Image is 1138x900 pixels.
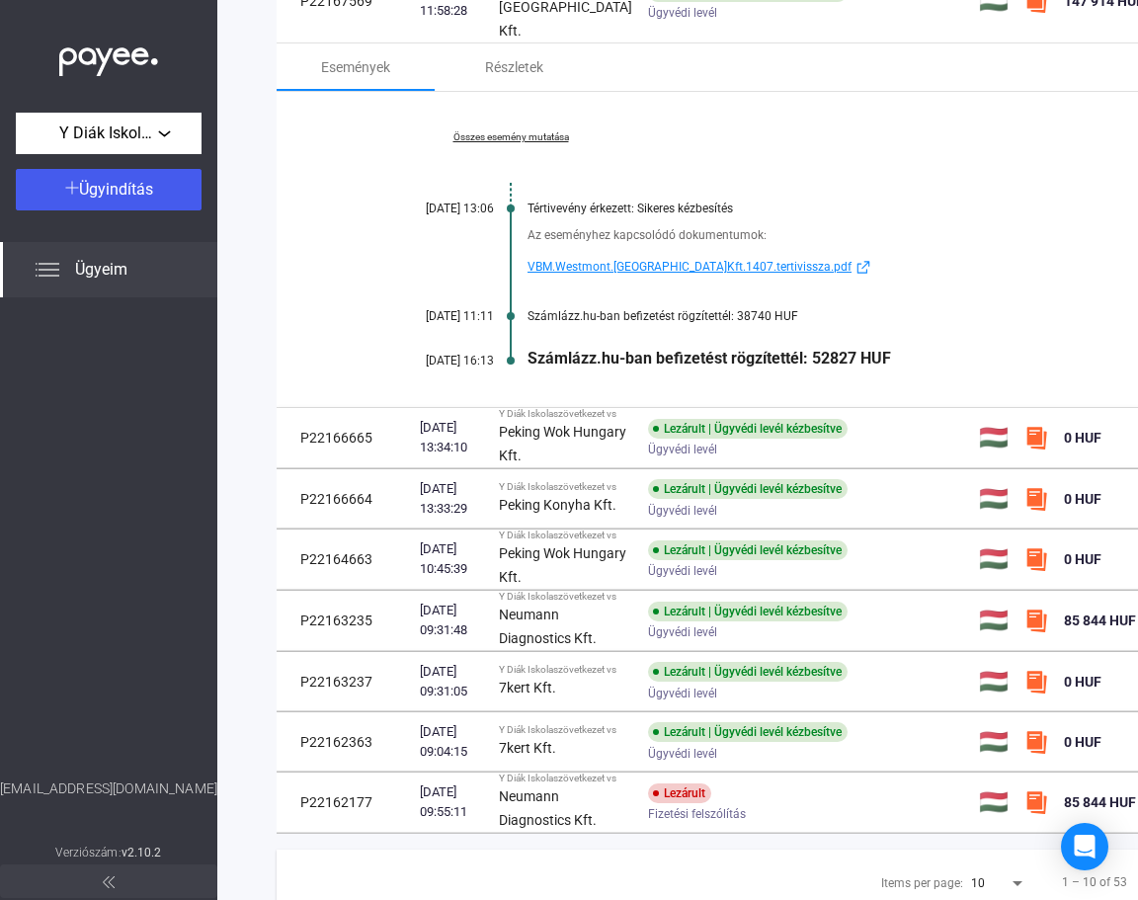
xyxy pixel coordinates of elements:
[648,438,717,461] span: Ügyvédi levél
[648,1,717,25] span: Ügyvédi levél
[1024,670,1048,694] img: szamlazzhu-mini
[499,607,597,646] strong: Neumann Diagnostics Kft.
[499,664,632,676] div: Y Diák Iskolaszövetkezet vs
[277,530,412,590] td: P22164663
[648,602,848,621] div: Lezárult | Ügyvédi levél kézbesítve
[499,530,632,541] div: Y Diák Iskolaszövetkezet vs
[499,680,556,695] strong: 7kert Kft.
[420,418,483,457] div: [DATE] 13:34:10
[971,408,1016,468] td: 🇭🇺
[375,131,646,143] a: Összes esemény mutatása
[971,652,1016,711] td: 🇭🇺
[75,258,127,282] span: Ügyeim
[59,37,158,77] img: white-payee-white-dot.svg
[499,408,632,420] div: Y Diák Iskolaszövetkezet vs
[971,530,1016,590] td: 🇭🇺
[420,479,483,519] div: [DATE] 13:33:29
[852,260,875,275] img: external-link-blue
[16,113,202,154] button: Y Diák Iskolaszövetkezet
[499,724,632,736] div: Y Diák Iskolaszövetkezet vs
[277,591,412,651] td: P22163235
[648,783,711,803] div: Lezárult
[648,722,848,742] div: Lezárult | Ügyvédi levél kézbesítve
[277,469,412,529] td: P22166664
[1024,609,1048,632] img: szamlazzhu-mini
[648,499,717,523] span: Ügyvédi levél
[971,773,1016,833] td: 🇭🇺
[420,662,483,701] div: [DATE] 09:31:05
[971,712,1016,772] td: 🇭🇺
[103,876,115,888] img: arrow-double-left-grey.svg
[499,481,632,493] div: Y Diák Iskolaszövetkezet vs
[16,169,202,210] button: Ügyindítás
[1024,426,1048,450] img: szamlazzhu-mini
[59,122,158,145] span: Y Diák Iskolaszövetkezet
[1064,491,1101,507] span: 0 HUF
[648,540,848,560] div: Lezárult | Ügyvédi levél kézbesítve
[971,876,985,890] span: 10
[648,559,717,583] span: Ügyvédi levél
[648,419,848,439] div: Lezárult | Ügyvédi levél kézbesítve
[375,202,494,215] div: [DATE] 13:06
[375,354,494,368] div: [DATE] 16:13
[485,55,543,79] div: Részletek
[971,591,1016,651] td: 🇭🇺
[36,258,59,282] img: list.svg
[122,846,162,859] strong: v2.10.2
[499,773,632,784] div: Y Diák Iskolaszövetkezet vs
[420,601,483,640] div: [DATE] 09:31:48
[277,408,412,468] td: P22166665
[499,424,626,463] strong: Peking Wok Hungary Kft.
[881,871,963,895] div: Items per page:
[65,181,79,195] img: plus-white.svg
[499,545,626,585] strong: Peking Wok Hungary Kft.
[1064,613,1136,628] span: 85 844 HUF
[420,722,483,762] div: [DATE] 09:04:15
[1024,730,1048,754] img: szamlazzhu-mini
[648,682,717,705] span: Ügyvédi levél
[1024,790,1048,814] img: szamlazzhu-mini
[1024,487,1048,511] img: szamlazzhu-mini
[1064,430,1101,446] span: 0 HUF
[648,479,848,499] div: Lezárult | Ügyvédi levél kézbesítve
[1064,551,1101,567] span: 0 HUF
[648,742,717,766] span: Ügyvédi levél
[499,497,616,513] strong: Peking Konyha Kft.
[1062,870,1127,894] div: 1 – 10 of 53
[321,55,390,79] div: Események
[528,255,852,279] span: VBM.Westmont.[GEOGRAPHIC_DATA]Kft.1407.tertivissza.pdf
[648,802,746,826] span: Fizetési felszólítás
[1064,674,1101,690] span: 0 HUF
[971,870,1026,894] mat-select: Items per page:
[277,652,412,711] td: P22163237
[499,740,556,756] strong: 7kert Kft.
[648,620,717,644] span: Ügyvédi levél
[499,788,597,828] strong: Neumann Diagnostics Kft.
[971,469,1016,529] td: 🇭🇺
[375,309,494,323] div: [DATE] 11:11
[1064,734,1101,750] span: 0 HUF
[648,662,848,682] div: Lezárult | Ügyvédi levél kézbesítve
[277,712,412,772] td: P22162363
[1064,794,1136,810] span: 85 844 HUF
[499,591,632,603] div: Y Diák Iskolaszövetkezet vs
[1024,547,1048,571] img: szamlazzhu-mini
[277,773,412,833] td: P22162177
[79,180,153,199] span: Ügyindítás
[420,782,483,822] div: [DATE] 09:55:11
[1061,823,1108,870] div: Open Intercom Messenger
[420,539,483,579] div: [DATE] 10:45:39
